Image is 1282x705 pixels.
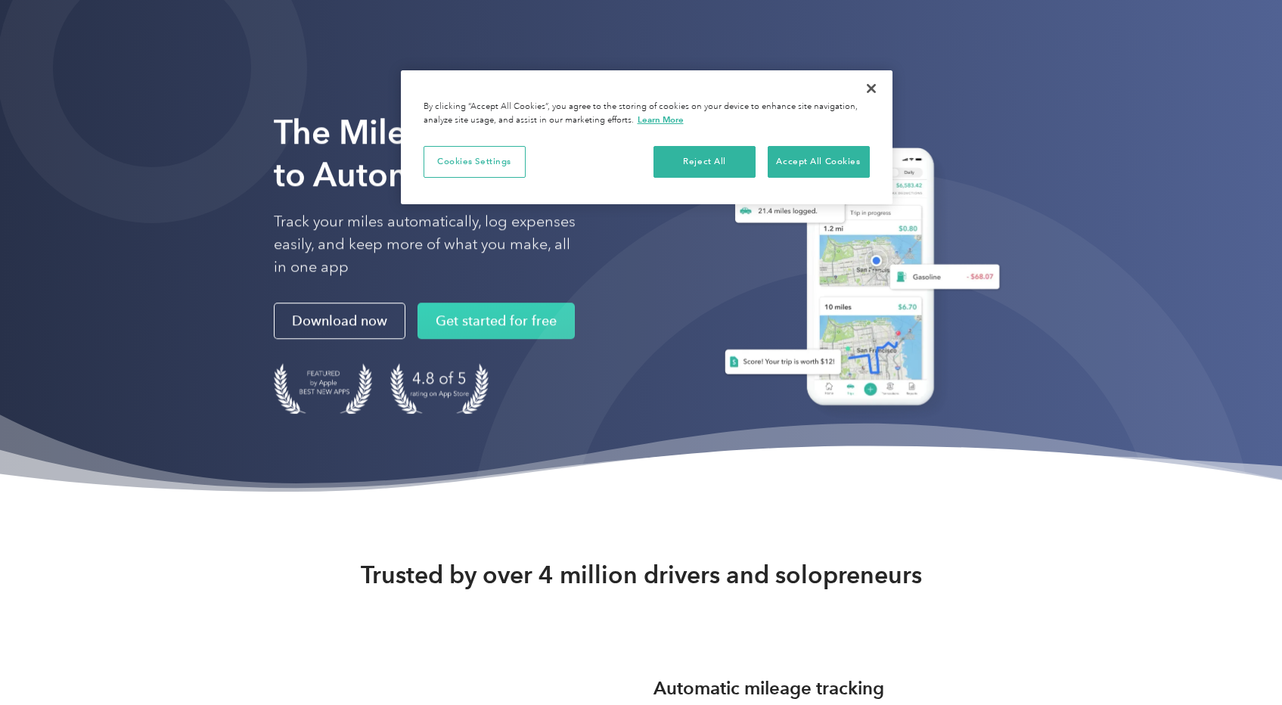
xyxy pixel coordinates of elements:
a: More information about your privacy, opens in a new tab [638,114,684,125]
div: By clicking “Accept All Cookies”, you agree to the storing of cookies on your device to enhance s... [424,101,870,127]
button: Reject All [653,146,756,178]
a: Get started for free [418,303,575,339]
strong: The Mileage Tracking App to Automate Your Logs [274,112,675,194]
p: Track your miles automatically, log expenses easily, and keep more of what you make, all in one app [274,210,576,278]
strong: Trusted by over 4 million drivers and solopreneurs [361,560,922,590]
img: Badge for Featured by Apple Best New Apps [274,363,372,414]
a: Download now [274,303,405,339]
h3: Automatic mileage tracking [653,675,884,702]
button: Cookies Settings [424,146,526,178]
div: Privacy [401,70,892,204]
button: Close [855,72,888,105]
div: Cookie banner [401,70,892,204]
button: Accept All Cookies [768,146,870,178]
img: 4.9 out of 5 stars on the app store [390,363,489,414]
